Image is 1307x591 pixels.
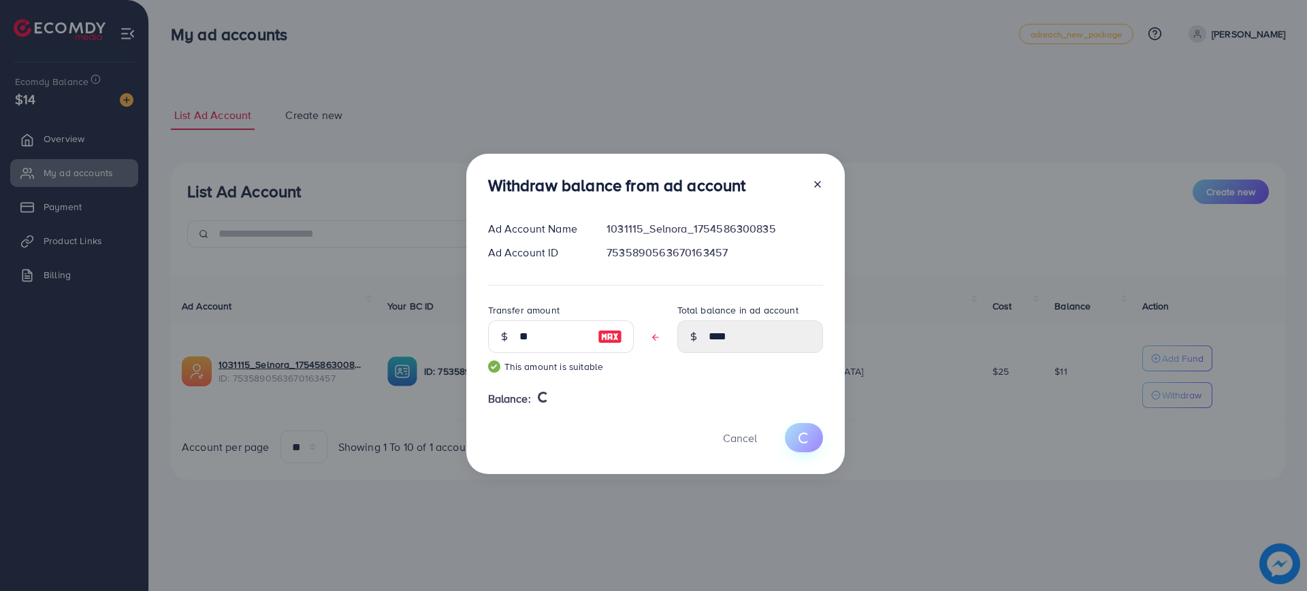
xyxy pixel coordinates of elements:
[598,328,622,345] img: image
[488,391,531,407] span: Balance:
[488,360,634,373] small: This amount is suitable
[723,430,757,445] span: Cancel
[488,175,746,195] h3: Withdraw balance from ad account
[477,221,596,237] div: Ad Account Name
[488,303,560,317] label: Transfer amount
[477,245,596,260] div: Ad Account ID
[488,360,500,373] img: guide
[596,245,833,260] div: 7535890563670163457
[596,221,833,237] div: 1031115_Selnora_1754586300835
[677,303,798,317] label: Total balance in ad account
[706,423,774,452] button: Cancel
